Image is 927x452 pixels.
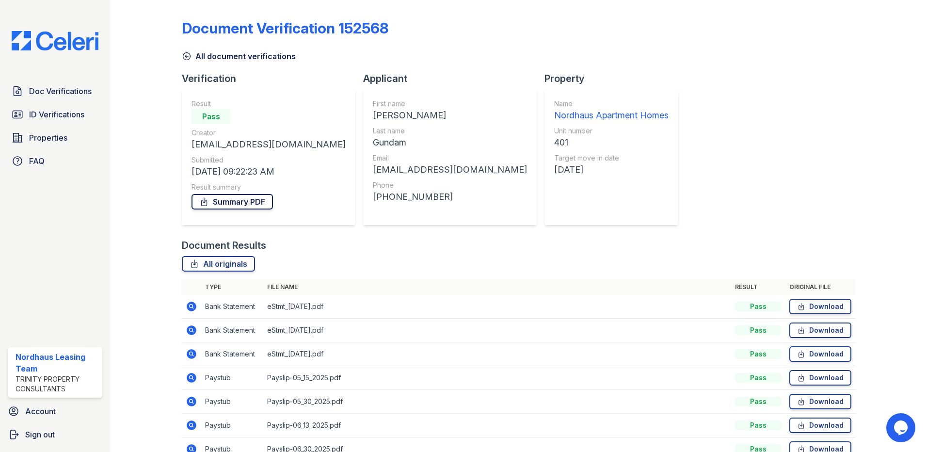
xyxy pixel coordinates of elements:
[735,373,782,383] div: Pass
[25,429,55,440] span: Sign out
[373,153,527,163] div: Email
[554,153,669,163] div: Target move in date
[554,99,669,109] div: Name
[182,256,255,272] a: All originals
[363,72,544,85] div: Applicant
[373,109,527,122] div: [PERSON_NAME]
[182,19,388,37] div: Document Verification 152568
[373,99,527,109] div: First name
[201,414,263,437] td: Paystub
[735,349,782,359] div: Pass
[182,72,363,85] div: Verification
[263,390,731,414] td: Payslip-05_30_2025.pdf
[16,351,98,374] div: Nordhaus Leasing Team
[192,138,346,151] div: [EMAIL_ADDRESS][DOMAIN_NAME]
[182,50,296,62] a: All document verifications
[554,126,669,136] div: Unit number
[16,374,98,394] div: Trinity Property Consultants
[373,136,527,149] div: Gundam
[263,295,731,319] td: eStmt_[DATE].pdf
[192,165,346,178] div: [DATE] 09:22:23 AM
[263,342,731,366] td: eStmt_[DATE].pdf
[182,239,266,252] div: Document Results
[373,163,527,177] div: [EMAIL_ADDRESS][DOMAIN_NAME]
[4,425,106,444] a: Sign out
[4,31,106,50] img: CE_Logo_Blue-a8612792a0a2168367f1c8372b55b34899dd931a85d93a1a3d3e32e68fde9ad4.png
[192,182,346,192] div: Result summary
[554,99,669,122] a: Name Nordhaus Apartment Homes
[263,414,731,437] td: Payslip-06_13_2025.pdf
[373,126,527,136] div: Last name
[201,295,263,319] td: Bank Statement
[789,418,851,433] a: Download
[544,72,686,85] div: Property
[789,299,851,314] a: Download
[201,279,263,295] th: Type
[789,346,851,362] a: Download
[554,136,669,149] div: 401
[8,81,102,101] a: Doc Verifications
[8,151,102,171] a: FAQ
[192,155,346,165] div: Submitted
[554,163,669,177] div: [DATE]
[29,132,67,144] span: Properties
[263,366,731,390] td: Payslip-05_15_2025.pdf
[731,279,785,295] th: Result
[8,105,102,124] a: ID Verifications
[554,109,669,122] div: Nordhaus Apartment Homes
[29,155,45,167] span: FAQ
[192,194,273,210] a: Summary PDF
[8,128,102,147] a: Properties
[886,413,917,442] iframe: chat widget
[25,405,56,417] span: Account
[201,366,263,390] td: Paystub
[263,279,731,295] th: File name
[29,85,92,97] span: Doc Verifications
[201,342,263,366] td: Bank Statement
[29,109,84,120] span: ID Verifications
[789,370,851,386] a: Download
[789,323,851,338] a: Download
[192,109,230,124] div: Pass
[735,420,782,430] div: Pass
[201,319,263,342] td: Bank Statement
[735,397,782,406] div: Pass
[4,402,106,421] a: Account
[263,319,731,342] td: eStmt_[DATE].pdf
[192,99,346,109] div: Result
[735,325,782,335] div: Pass
[789,394,851,409] a: Download
[192,128,346,138] div: Creator
[201,390,263,414] td: Paystub
[373,190,527,204] div: [PHONE_NUMBER]
[785,279,855,295] th: Original file
[373,180,527,190] div: Phone
[735,302,782,311] div: Pass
